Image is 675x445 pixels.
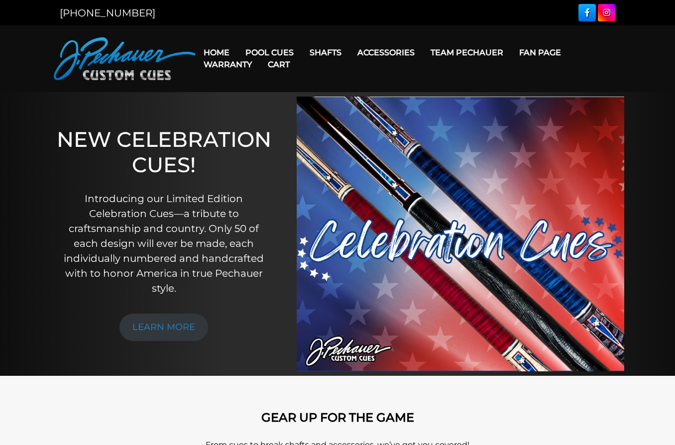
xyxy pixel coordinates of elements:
a: Shafts [302,40,349,65]
a: Accessories [349,40,423,65]
a: LEARN MORE [119,314,208,341]
a: Team Pechauer [423,40,511,65]
h1: NEW CELEBRATION CUES! [56,127,272,177]
a: Home [196,40,237,65]
img: Pechauer Custom Cues [54,37,196,80]
a: Cart [260,52,298,77]
p: Introducing our Limited Edition Celebration Cues—a tribute to craftsmanship and country. Only 50 ... [56,191,272,296]
a: Warranty [196,52,260,77]
a: Pool Cues [237,40,302,65]
strong: GEAR UP FOR THE GAME [261,410,414,425]
a: Fan Page [511,40,569,65]
a: [PHONE_NUMBER] [60,7,155,19]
